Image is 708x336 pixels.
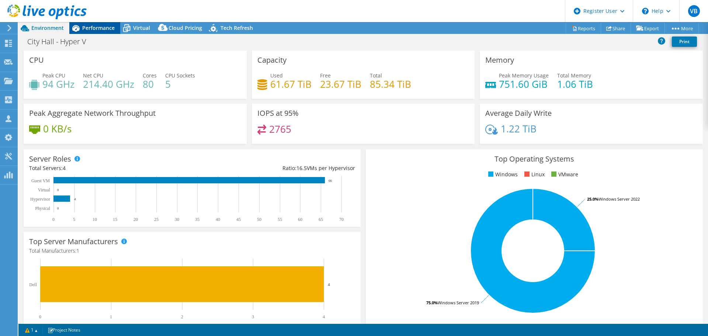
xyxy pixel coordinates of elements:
[499,80,549,88] h4: 751.60 GiB
[557,72,591,79] span: Total Memory
[52,217,55,222] text: 0
[30,197,50,202] text: Hypervisor
[557,80,593,88] h4: 1.06 TiB
[29,164,192,172] div: Total Servers:
[485,109,552,117] h3: Average Daily Write
[296,164,307,172] span: 16.5
[83,72,103,79] span: Net CPU
[42,72,65,79] span: Peak CPU
[631,22,665,34] a: Export
[76,247,79,254] span: 1
[339,217,344,222] text: 70
[523,170,545,179] li: Linux
[329,179,332,183] text: 66
[29,109,156,117] h3: Peak Aggregate Network Throughput
[29,155,71,163] h3: Server Roles
[57,188,59,192] text: 0
[426,300,438,305] tspan: 75.0%
[370,72,382,79] span: Total
[672,37,697,47] a: Print
[38,187,51,193] text: Virtual
[63,164,66,172] span: 4
[642,8,649,14] svg: \n
[499,72,549,79] span: Peak Memory Usage
[93,217,97,222] text: 10
[133,24,150,31] span: Virtual
[688,5,700,17] span: VB
[133,217,138,222] text: 20
[298,217,302,222] text: 60
[195,217,199,222] text: 35
[269,125,291,133] h4: 2765
[598,196,640,202] tspan: Windows Server 2022
[20,325,43,335] a: 1
[82,24,115,31] span: Performance
[601,22,631,34] a: Share
[31,24,64,31] span: Environment
[169,24,202,31] span: Cloud Pricing
[319,217,323,222] text: 65
[549,170,578,179] li: VMware
[24,38,98,46] h1: City Hall - Hyper V
[29,56,44,64] h3: CPU
[270,72,283,79] span: Used
[278,217,282,222] text: 55
[320,80,361,88] h4: 23.67 TiB
[57,207,59,210] text: 0
[83,80,134,88] h4: 214.40 GHz
[29,247,355,255] h4: Total Manufacturers:
[192,164,355,172] div: Ratio: VMs per Hypervisor
[143,80,157,88] h4: 80
[566,22,601,34] a: Reports
[328,282,330,287] text: 4
[664,22,699,34] a: More
[216,217,220,222] text: 40
[110,314,112,319] text: 1
[270,80,312,88] h4: 61.67 TiB
[29,238,118,246] h3: Top Server Manufacturers
[236,217,241,222] text: 45
[42,325,86,335] a: Project Notes
[370,80,411,88] h4: 85.34 TiB
[320,72,331,79] span: Free
[154,217,159,222] text: 25
[486,170,518,179] li: Windows
[35,206,50,211] text: Physical
[165,80,195,88] h4: 5
[43,125,72,133] h4: 0 KB/s
[587,196,598,202] tspan: 25.0%
[323,314,325,319] text: 4
[39,314,41,319] text: 0
[73,217,75,222] text: 5
[113,217,117,222] text: 15
[42,80,74,88] h4: 94 GHz
[252,314,254,319] text: 3
[221,24,253,31] span: Tech Refresh
[485,56,514,64] h3: Memory
[29,282,37,287] text: Dell
[438,300,479,305] tspan: Windows Server 2019
[181,314,183,319] text: 2
[143,72,157,79] span: Cores
[165,72,195,79] span: CPU Sockets
[175,217,179,222] text: 30
[257,109,299,117] h3: IOPS at 95%
[257,217,261,222] text: 50
[371,155,697,163] h3: Top Operating Systems
[501,125,537,133] h4: 1.22 TiB
[31,178,50,183] text: Guest VM
[257,56,287,64] h3: Capacity
[74,197,76,201] text: 4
